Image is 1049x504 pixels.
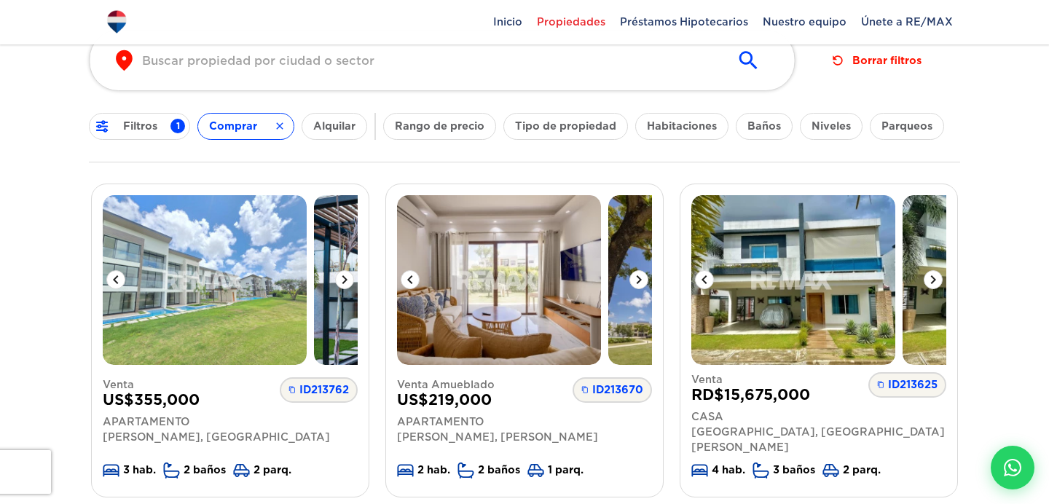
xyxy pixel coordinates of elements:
[163,462,180,479] img: Icono de bathrooms
[822,462,881,479] li: 2 parq.
[103,414,358,430] p: Apartamento
[163,462,226,479] li: 2 baños
[92,184,369,497] a: ApartamentoApartamentoID213762VentaUS$355,000Apartamento[PERSON_NAME], [GEOGRAPHIC_DATA]Icono de ...
[457,462,474,479] img: Icono de bathrooms
[142,52,718,69] input: Buscar propiedad por ciudad o sector
[691,387,946,402] span: RD $ 15,675,000
[302,113,367,140] button: Alquilar
[736,113,793,140] button: Baños
[314,195,518,365] img: Apartamento
[89,113,190,140] button: Filtros1
[103,462,156,479] li: 3 hab.
[397,464,414,478] img: Icono de bedrooms
[103,430,358,445] p: [PERSON_NAME], [GEOGRAPHIC_DATA]
[691,425,946,455] p: [GEOGRAPHIC_DATA], [GEOGRAPHIC_DATA][PERSON_NAME]
[386,184,663,497] a: ApartamentoApartamentoID213670Venta AmuebladoUS$219,000Apartamento[PERSON_NAME], [PERSON_NAME]Ico...
[103,195,307,365] img: Apartamento
[608,195,812,365] img: Apartamento
[753,462,769,479] img: Icono de bathrooms
[397,414,652,430] p: Apartamento
[103,464,119,478] img: Icono de bedrooms
[397,393,652,407] span: US $ 219,000
[635,113,728,140] button: Habitaciones
[486,11,530,33] span: Inicio
[383,113,496,140] button: Rango de precio
[691,464,708,478] img: Icono de bedrooms
[527,462,584,479] li: 1 parq.
[233,464,250,478] img: Icono de parking
[527,464,544,478] img: Icono de parking
[613,11,755,33] span: Préstamos Hipotecarios
[680,184,957,497] a: CasaCasaID213625VentaRD$15,675,000Casa[GEOGRAPHIC_DATA], [GEOGRAPHIC_DATA][PERSON_NAME]Icono de b...
[103,9,130,35] img: New_RMX_balloon_PANTONE
[691,409,946,425] p: Casa
[868,372,946,398] span: ID213625
[280,377,358,403] span: ID213762
[822,464,839,478] img: Icono de parking
[854,11,960,33] span: Únete a RE/MAX
[691,195,895,365] img: Casa
[800,113,863,140] button: Niveles
[397,195,601,365] img: Apartamento
[397,462,450,479] li: 2 hab.
[503,113,628,140] button: Tipo de propiedad
[753,462,815,479] li: 3 baños
[755,11,854,33] span: Nuestro equipo
[94,118,110,135] img: ic-tune.svg
[870,113,944,140] button: Parqueos
[103,393,358,407] span: US $ 355,000
[573,377,652,403] span: ID213670
[103,377,358,393] span: Venta
[691,372,946,387] span: Venta
[457,462,520,479] li: 2 baños
[828,47,927,74] button: Borrar filtros
[170,119,185,133] span: 1
[397,377,652,393] span: Venta Amueblado
[397,430,652,445] p: [PERSON_NAME], [PERSON_NAME]
[530,11,613,33] span: Propiedades
[197,113,294,140] button: Comprar
[233,462,291,479] li: 2 parq.
[691,462,745,479] li: 4 hab.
